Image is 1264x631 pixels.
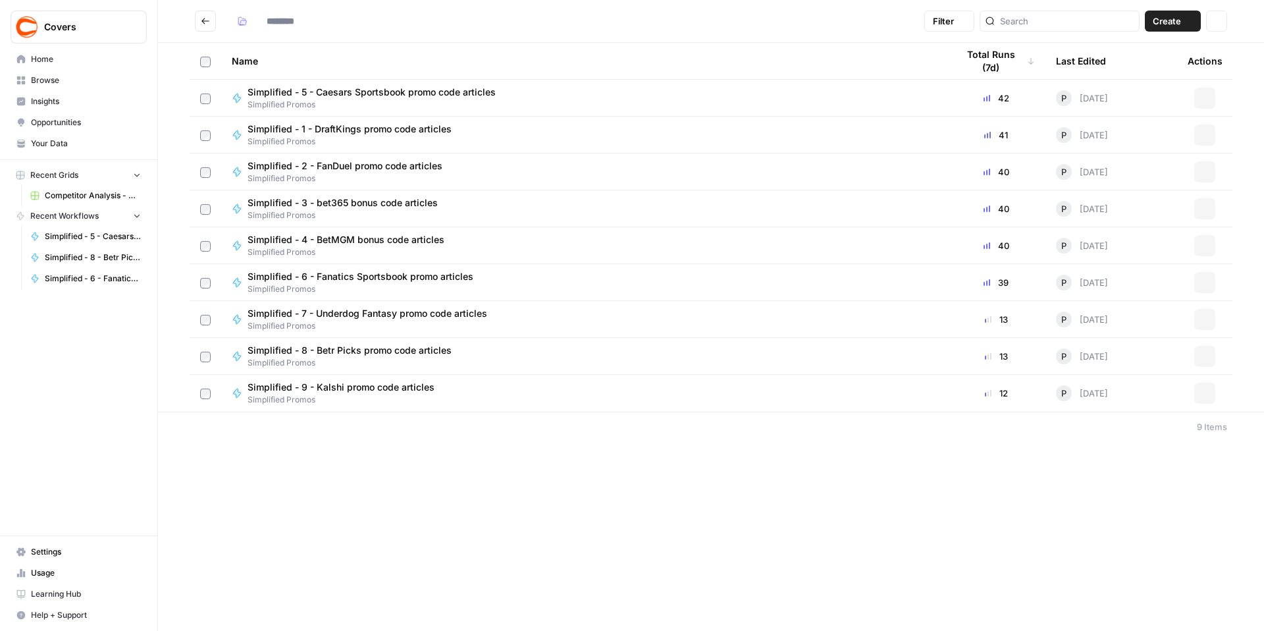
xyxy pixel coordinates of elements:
button: Filter [924,11,974,32]
a: Simplified - 5 - Caesars Sportsbook promo code articles [24,226,147,247]
span: Simplified Promos [248,136,462,148]
span: Insights [31,96,141,107]
span: Simplified - 5 - Caesars Sportsbook promo code articles [45,231,141,242]
span: Simplified - 3 - bet365 bonus code articles [248,196,438,209]
span: Simplified - 4 - BetMGM bonus code articles [248,233,444,246]
span: Your Data [31,138,141,150]
span: Filter [933,14,954,28]
span: Simplified - 5 - Caesars Sportsbook promo code articles [248,86,496,99]
span: Simplified - 6 - Fanatics Sportsbook promo articles [45,273,141,285]
div: Actions [1188,43,1223,79]
span: Competitor Analysis - URL Specific Grid [45,190,141,202]
div: Name [232,43,936,79]
a: Settings [11,541,147,562]
input: Search [1000,14,1134,28]
span: Help + Support [31,609,141,621]
span: P [1061,387,1066,400]
div: 40 [957,202,1035,215]
span: Simplified - 1 - DraftKings promo code articles [248,123,452,136]
div: 9 Items [1197,420,1227,433]
a: Usage [11,562,147,584]
span: Simplified - 8 - Betr Picks promo code articles [45,252,141,263]
span: P [1061,92,1066,105]
a: Simplified - 8 - Betr Picks promo code articlesSimplified Promos [232,344,936,369]
div: Total Runs (7d) [957,43,1035,79]
span: Settings [31,546,141,558]
a: Simplified - 7 - Underdog Fantasy promo code articlesSimplified Promos [232,307,936,332]
button: Workspace: Covers [11,11,147,43]
span: P [1061,350,1066,363]
button: Create [1145,11,1201,32]
span: Simplified Promos [248,173,453,184]
a: Opportunities [11,112,147,133]
a: Simplified - 6 - Fanatics Sportsbook promo articlesSimplified Promos [232,270,936,295]
span: Learning Hub [31,588,141,600]
span: Browse [31,74,141,86]
button: Go back [195,11,216,32]
span: Simplified Promos [248,209,448,221]
span: P [1061,202,1066,215]
div: [DATE] [1056,164,1108,180]
a: Learning Hub [11,584,147,605]
div: Last Edited [1056,43,1106,79]
a: Home [11,49,147,70]
span: Simplified - 7 - Underdog Fantasy promo code articles [248,307,487,320]
span: Simplified Promos [248,320,498,332]
span: Simplified Promos [248,283,484,295]
span: Opportunities [31,117,141,128]
span: Simplified - 9 - Kalshi promo code articles [248,381,434,394]
a: Simplified - 5 - Caesars Sportsbook promo code articlesSimplified Promos [232,86,936,111]
div: 40 [957,165,1035,178]
div: 12 [957,387,1035,400]
a: Simplified - 1 - DraftKings promo code articlesSimplified Promos [232,123,936,148]
a: Simplified - 8 - Betr Picks promo code articles [24,247,147,268]
span: Create [1153,14,1181,28]
span: Simplified - 8 - Betr Picks promo code articles [248,344,452,357]
span: Simplified Promos [248,99,506,111]
span: Simplified Promos [248,394,445,406]
span: P [1061,313,1066,326]
span: Covers [44,20,124,34]
a: Simplified - 2 - FanDuel promo code articlesSimplified Promos [232,159,936,184]
div: [DATE] [1056,127,1108,143]
span: Simplified Promos [248,246,455,258]
button: Help + Support [11,605,147,626]
span: Simplified - 6 - Fanatics Sportsbook promo articles [248,270,473,283]
span: P [1061,165,1066,178]
button: Recent Workflows [11,206,147,226]
a: Simplified - 6 - Fanatics Sportsbook promo articles [24,268,147,289]
span: Simplified - 2 - FanDuel promo code articles [248,159,442,173]
a: Your Data [11,133,147,154]
div: 13 [957,313,1035,326]
button: Recent Grids [11,165,147,185]
div: [DATE] [1056,348,1108,364]
img: Covers Logo [15,15,39,39]
a: Simplified - 4 - BetMGM bonus code articlesSimplified Promos [232,233,936,258]
div: [DATE] [1056,312,1108,327]
div: [DATE] [1056,385,1108,401]
div: 13 [957,350,1035,363]
a: Simplified - 9 - Kalshi promo code articlesSimplified Promos [232,381,936,406]
a: Insights [11,91,147,112]
a: Browse [11,70,147,91]
div: 39 [957,276,1035,289]
span: Simplified Promos [248,357,462,369]
span: Recent Workflows [30,210,99,222]
div: 42 [957,92,1035,105]
div: 40 [957,239,1035,252]
div: 41 [957,128,1035,142]
a: Competitor Analysis - URL Specific Grid [24,185,147,206]
div: [DATE] [1056,238,1108,254]
a: Simplified - 3 - bet365 bonus code articlesSimplified Promos [232,196,936,221]
span: Recent Grids [30,169,78,181]
span: Usage [31,567,141,579]
span: P [1061,276,1066,289]
span: Home [31,53,141,65]
div: [DATE] [1056,275,1108,290]
div: [DATE] [1056,201,1108,217]
span: P [1061,128,1066,142]
div: [DATE] [1056,90,1108,106]
span: P [1061,239,1066,252]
